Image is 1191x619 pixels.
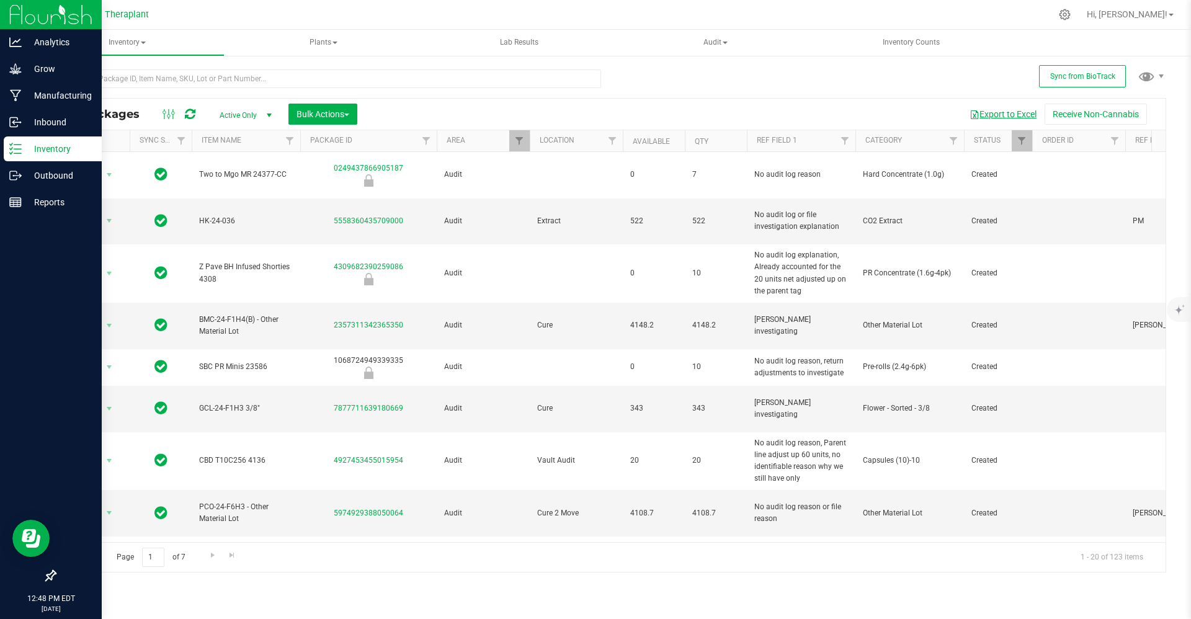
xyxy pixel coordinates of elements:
[199,455,293,466] span: CBD T10C256 4136
[9,89,22,102] inline-svg: Manufacturing
[971,361,1025,373] span: Created
[6,604,96,613] p: [DATE]
[334,164,403,172] a: 0249437866905187
[1087,9,1167,19] span: Hi, [PERSON_NAME]!
[537,319,615,331] span: Cure
[692,455,739,466] span: 20
[30,30,224,55] span: Inventory
[334,509,403,517] a: 5974929388050064
[692,403,739,414] span: 343
[154,212,167,229] span: In Sync
[199,261,293,285] span: Z Pave BH Infused Shorties 4308
[974,136,1001,145] a: Status
[22,141,96,156] p: Inventory
[298,355,439,379] div: 1068724949339335
[509,130,530,151] a: Filter
[692,169,739,180] span: 7
[444,215,522,227] span: Audit
[154,316,167,334] span: In Sync
[416,130,437,151] a: Filter
[1045,104,1147,125] button: Receive Non-Cannabis
[334,456,403,465] a: 4927453455015954
[618,30,812,55] span: Audit
[298,174,439,187] div: Audit
[226,30,420,55] span: Plants
[226,30,421,56] a: Plants
[154,264,167,282] span: In Sync
[106,548,195,567] span: Page of 7
[444,319,522,331] span: Audit
[9,169,22,182] inline-svg: Outbound
[444,455,522,466] span: Audit
[1057,9,1073,20] div: Manage settings
[444,403,522,414] span: Audit
[140,136,187,145] a: Sync Status
[298,273,439,285] div: Audit
[630,169,677,180] span: 0
[12,520,50,557] iframe: Resource center
[863,361,957,373] span: Pre-rolls (2.4g-6pk)
[863,319,957,331] span: Other Material Lot
[444,169,522,180] span: Audit
[22,35,96,50] p: Analytics
[1039,65,1126,87] button: Sync from BioTrack
[154,504,167,522] span: In Sync
[199,403,293,414] span: GCL-24-F1H3 3/8"
[1071,548,1153,566] span: 1 - 20 of 123 items
[863,455,957,466] span: Capsules (10)-10
[203,548,221,564] a: Go to the next page
[863,507,957,519] span: Other Material Lot
[22,115,96,130] p: Inbound
[30,30,225,56] a: Inventory
[22,168,96,183] p: Outbound
[835,130,855,151] a: Filter
[754,397,848,421] span: [PERSON_NAME] investigating
[754,169,848,180] span: No audit log reason
[102,504,117,522] span: select
[630,507,677,519] span: 4108.7
[102,358,117,376] span: select
[102,400,117,417] span: select
[334,321,403,329] a: 2357311342365350
[692,361,739,373] span: 10
[863,215,957,227] span: CO2 Extract
[199,215,293,227] span: HK-24-036
[154,452,167,469] span: In Sync
[537,507,615,519] span: Cure 2 Move
[754,355,848,379] span: No audit log reason, return adjustments to investigate
[102,452,117,470] span: select
[334,262,403,271] a: 4309682390259086
[971,319,1025,331] span: Created
[102,265,117,282] span: select
[943,130,964,151] a: Filter
[9,196,22,208] inline-svg: Reports
[444,361,522,373] span: Audit
[444,267,522,279] span: Audit
[692,267,739,279] span: 10
[102,317,117,334] span: select
[814,30,1009,56] a: Inventory Counts
[1050,72,1115,81] span: Sync from BioTrack
[422,30,617,56] a: Lab Results
[102,166,117,184] span: select
[199,314,293,337] span: BMC-24-F1H4(B) - Other Material Lot
[630,267,677,279] span: 0
[65,107,152,121] span: All Packages
[754,501,848,525] span: No audit log reason or file reason
[630,319,677,331] span: 4148.2
[630,215,677,227] span: 522
[105,9,149,20] span: Theraplant
[55,69,601,88] input: Search Package ID, Item Name, SKU, Lot or Part Number...
[537,215,615,227] span: Extract
[9,116,22,128] inline-svg: Inbound
[971,267,1025,279] span: Created
[310,136,352,145] a: Package ID
[1135,136,1175,145] a: Ref Field 2
[618,30,813,56] a: Audit
[863,403,957,414] span: Flower - Sorted - 3/8
[280,130,300,151] a: Filter
[863,169,957,180] span: Hard Concentrate (1.0g)
[866,37,957,48] span: Inventory Counts
[971,215,1025,227] span: Created
[754,209,848,233] span: No audit log or file investigation explanation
